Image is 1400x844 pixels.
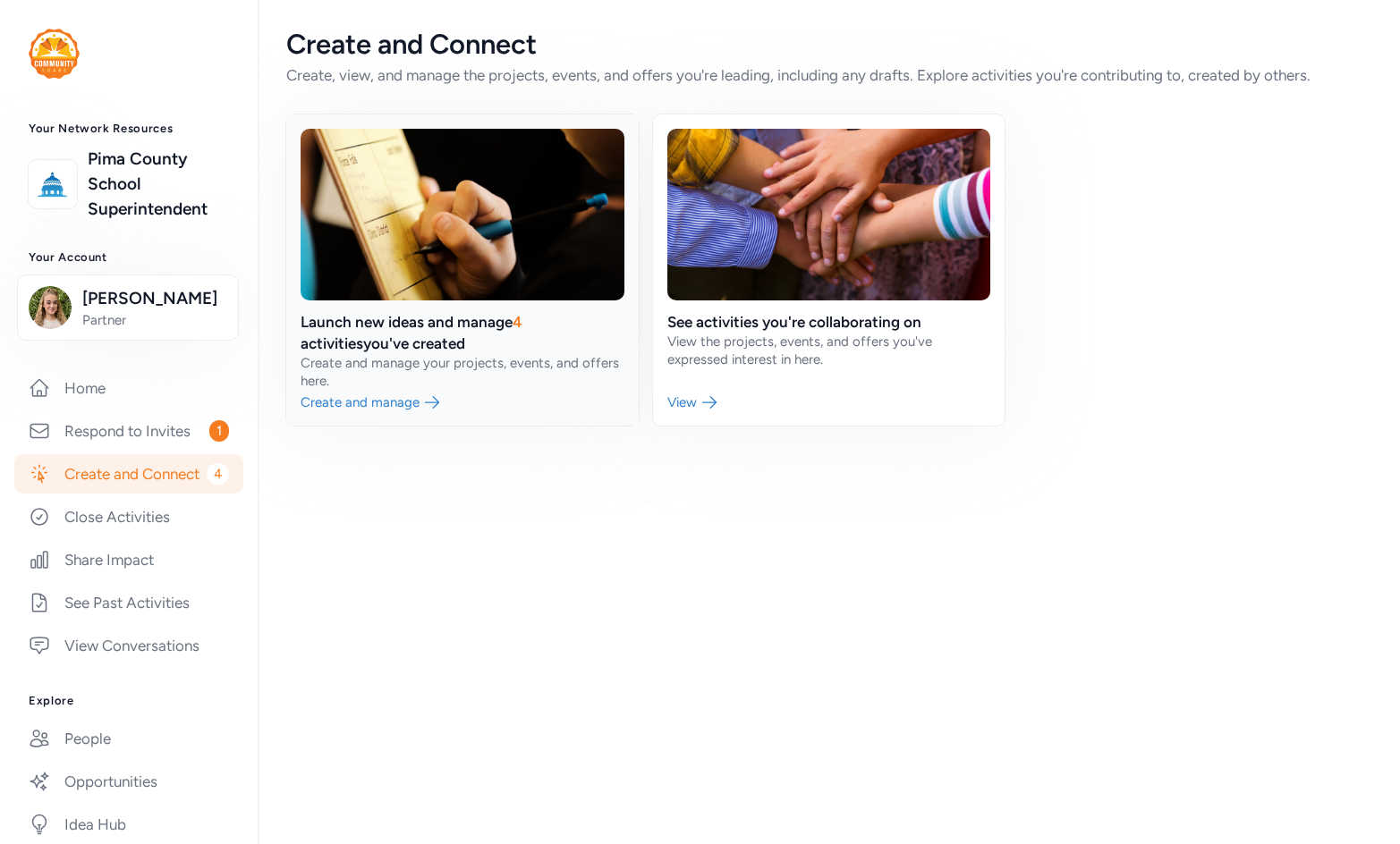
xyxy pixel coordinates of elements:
span: [PERSON_NAME] [82,286,227,311]
a: Home [14,368,243,408]
h3: Your Network Resources [29,122,229,136]
a: View Conversations [14,626,243,665]
span: 1 [209,420,229,442]
a: Respond to Invites1 [14,411,243,451]
a: Opportunities [14,762,243,801]
div: Create and Connect [286,29,1371,61]
img: logo [29,29,80,79]
h3: Your Account [29,250,229,265]
a: Create and Connect4 [14,454,243,494]
a: Idea Hub [14,805,243,844]
img: logo [33,165,72,204]
a: Close Activities [14,497,243,536]
a: People [14,719,243,758]
button: [PERSON_NAME]Partner [17,274,239,341]
span: Partner [82,311,227,329]
div: Create, view, and manage the projects, events, and offers you're leading, including any drafts. E... [286,64,1371,86]
a: Share Impact [14,540,243,579]
a: See Past Activities [14,583,243,622]
a: Pima County School Superintendent [88,147,229,222]
h3: Explore [29,694,229,708]
span: 4 [207,463,229,485]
